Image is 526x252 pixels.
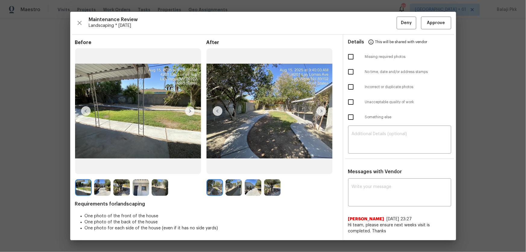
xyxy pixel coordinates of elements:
[85,213,338,219] li: One photo of the front of the house
[185,106,195,116] img: right-chevron-button-url
[343,79,456,94] div: Incorrect or duplicate photos
[89,23,397,29] span: Landscaping * [DATE]
[387,217,412,221] span: [DATE] 23:27
[85,219,338,225] li: One photo of the back of the house
[375,35,427,49] span: This will be shared with vendor
[365,54,451,59] span: Missing required photos
[206,40,338,46] span: After
[365,115,451,120] span: Something else
[343,110,456,125] div: Something else
[343,49,456,64] div: Missing required photos
[213,106,222,116] img: left-chevron-button-url
[365,100,451,105] span: Unacceptable quality of work
[89,17,397,23] span: Maintenance Review
[81,106,91,116] img: left-chevron-button-url
[317,106,326,116] img: right-chevron-button-url
[365,69,451,75] span: No time, date and/or address stamps
[348,169,402,174] span: Messages with Vendor
[75,201,338,207] span: Requirements for landscaping
[401,19,412,27] span: Deny
[343,94,456,110] div: Unacceptable quality of work
[397,17,416,30] button: Deny
[348,222,451,234] span: Hi team, please ensure next weeks visit is completed. Thanks
[365,85,451,90] span: Incorrect or duplicate photos
[348,216,384,222] span: [PERSON_NAME]
[343,64,456,79] div: No time, date and/or address stamps
[85,225,338,231] li: One photo for each side of the house (even if it has no side yards)
[75,40,206,46] span: Before
[427,19,445,27] span: Approve
[348,35,364,49] span: Details
[421,17,451,30] button: Approve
